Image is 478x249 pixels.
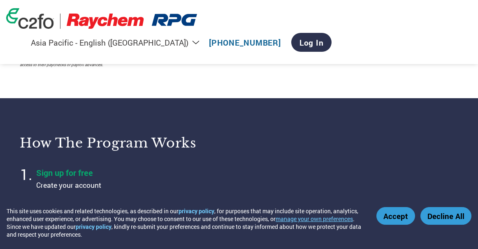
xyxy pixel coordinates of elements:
a: privacy policy [76,223,111,231]
a: privacy policy [179,207,214,215]
h4: Sign up for free [36,167,229,178]
h3: How the program works [20,135,229,151]
button: manage your own preferences [276,215,353,223]
img: c2fo logo [6,8,54,29]
p: Create your account [36,180,229,191]
img: Raychem RPG [67,14,197,29]
a: [PHONE_NUMBER] [209,37,281,48]
div: This site uses cookies and related technologies, as described in our , for purposes that may incl... [7,207,364,238]
button: Accept [376,207,415,225]
button: Decline All [420,207,471,225]
a: Log In [291,33,332,52]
